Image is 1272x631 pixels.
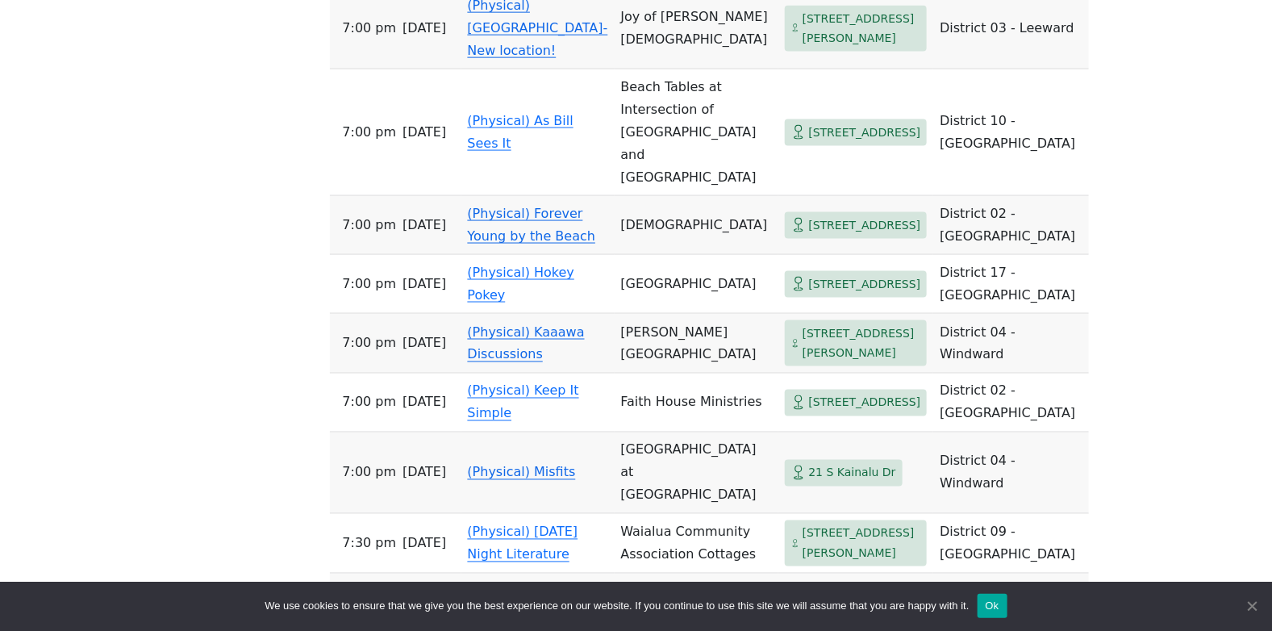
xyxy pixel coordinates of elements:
[343,391,397,414] span: 7:00 PM
[343,332,397,355] span: 7:00 PM
[933,69,1088,196] td: District 10 - [GEOGRAPHIC_DATA]
[809,393,921,413] span: [STREET_ADDRESS]
[468,265,574,303] a: (Physical) Hokey Pokey
[933,314,1088,374] td: District 04 - Windward
[933,433,1088,514] td: District 04 - Windward
[343,462,397,484] span: 7:00 PM
[468,383,579,421] a: (Physical) Keep It Simple
[978,594,1007,618] button: Ok
[933,255,1088,314] td: District 17 - [GEOGRAPHIC_DATA]
[402,332,446,355] span: [DATE]
[809,274,921,295] span: [STREET_ADDRESS]
[615,69,778,196] td: Beach Tables at Intersection of [GEOGRAPHIC_DATA] and [GEOGRAPHIC_DATA]
[402,273,446,295] span: [DATE]
[265,598,969,614] span: We use cookies to ensure that we give you the best experience on our website. If you continue to ...
[468,206,596,244] a: (Physical) Forever Young by the Beach
[468,524,578,562] a: (Physical) [DATE] Night Literature
[615,514,778,574] td: Waialua Community Association Cottages
[343,533,397,555] span: 7:30 PM
[343,121,397,144] span: 7:00 PM
[809,123,921,143] span: [STREET_ADDRESS]
[933,374,1088,433] td: District 02 - [GEOGRAPHIC_DATA]
[933,514,1088,574] td: District 09 - [GEOGRAPHIC_DATA]
[468,465,576,480] a: (Physical) Misfits
[615,433,778,514] td: [GEOGRAPHIC_DATA] at [GEOGRAPHIC_DATA]
[1244,598,1260,614] span: No
[809,215,921,236] span: [STREET_ADDRESS]
[803,9,921,48] span: [STREET_ADDRESS][PERSON_NAME]
[402,121,446,144] span: [DATE]
[615,314,778,374] td: [PERSON_NAME][GEOGRAPHIC_DATA]
[402,533,446,555] span: [DATE]
[803,524,921,563] span: [STREET_ADDRESS][PERSON_NAME]
[468,113,573,151] a: (Physical) As Bill Sees It
[803,324,921,363] span: [STREET_ADDRESS][PERSON_NAME]
[933,196,1088,255] td: District 02 - [GEOGRAPHIC_DATA]
[402,17,446,40] span: [DATE]
[343,214,397,236] span: 7:00 PM
[809,463,896,483] span: 21 S Kainalu Dr
[615,196,778,255] td: [DEMOGRAPHIC_DATA]
[402,462,446,484] span: [DATE]
[402,214,446,236] span: [DATE]
[615,374,778,433] td: Faith House Ministries
[343,273,397,295] span: 7:00 PM
[615,255,778,314] td: [GEOGRAPHIC_DATA]
[468,324,585,362] a: (Physical) Kaaawa Discussions
[343,17,397,40] span: 7:00 PM
[402,391,446,414] span: [DATE]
